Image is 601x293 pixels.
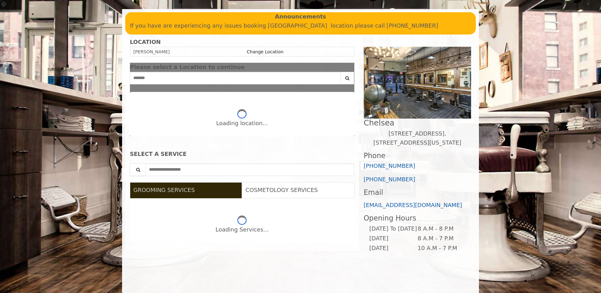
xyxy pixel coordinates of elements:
[344,76,351,80] i: Search button
[130,72,354,88] div: Center Select
[130,163,146,176] button: Service Search
[133,49,170,54] span: [PERSON_NAME]
[417,224,466,234] td: 8 A.M - 8 P.M
[130,151,354,157] div: SELECT A SERVICE
[364,176,415,183] a: [PHONE_NUMBER]
[130,39,161,45] b: LOCATION
[133,187,195,193] span: GROOMING SERVICES
[130,64,245,70] span: Please select a Location to continue
[130,21,471,30] p: If you have are experiencing any issues booking [GEOGRAPHIC_DATA] location please call [PHONE_NUM...
[369,224,417,234] td: [DATE] To [DATE]
[364,152,471,160] h3: Phone
[215,225,269,234] div: Loading Services...
[364,162,415,169] a: [PHONE_NUMBER]
[247,49,283,54] a: Change Location
[364,202,462,208] a: [EMAIL_ADDRESS][DOMAIN_NAME]
[130,72,341,84] input: Search Center
[364,189,471,196] h3: Email
[417,243,466,253] td: 10 A.M - 7 P.M
[364,119,471,127] h2: Chelsea
[245,187,318,193] span: COSMETOLOGY SERVICES
[216,119,268,128] div: Loading location...
[364,129,471,147] p: [STREET_ADDRESS],[STREET_ADDRESS][US_STATE]
[417,234,466,243] td: 8 A.M - 7 P.M
[369,234,417,243] td: [DATE]
[275,12,326,21] b: Announcements
[130,198,354,242] div: Grooming services
[345,65,354,69] button: close dialog
[369,243,417,253] td: [DATE]
[364,214,471,222] h3: Opening Hours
